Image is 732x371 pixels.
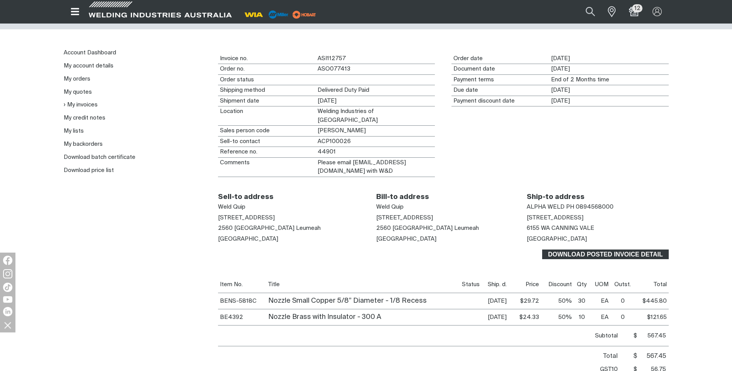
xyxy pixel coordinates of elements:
[633,353,639,359] span: $
[549,64,668,74] dd: [DATE]
[218,325,620,346] th: Subtotal
[513,277,541,293] th: Price
[218,54,316,64] dt: Invoice no.
[486,309,513,325] td: [DATE]
[218,64,316,74] dt: Order no.
[527,193,669,202] h2: Ship-to address
[218,106,316,125] dt: Location
[577,3,604,20] button: Search products
[64,128,84,134] a: My lists
[549,54,668,64] dd: [DATE]
[218,346,620,363] th: Total
[488,282,507,287] span: Shipment date
[316,64,435,74] dd: ASO077413
[542,250,668,260] a: Download Posted invoice detail
[376,204,404,210] span: Weld Quip
[519,314,539,320] span: $24.33
[614,282,631,287] span: Qty Outstanding
[218,137,316,147] dt: Sell-to contact
[316,54,435,64] dd: ASI112757
[590,309,610,325] td: EA
[610,309,635,325] td: 0
[527,204,614,210] span: ALPHA WELD PH 0894568000
[451,54,549,64] dt: Order date
[568,3,604,20] input: Product name or item number...
[549,75,668,85] dd: End of 2 Months time
[3,296,12,303] img: YouTube
[574,309,590,325] td: 10
[220,298,257,304] a: BENS-5818C
[316,96,435,106] dd: [DATE]
[549,96,668,106] dd: [DATE]
[64,115,105,121] a: My credit notes
[268,297,427,304] a: Nozzle Small Copper 5/8” Diameter - 1/8 Recess
[451,96,549,106] dt: Payment discount date
[541,293,574,309] td: 50%
[577,282,587,287] span: Quantity
[316,147,435,157] dd: 44901
[635,277,668,293] th: Total
[64,89,92,95] a: My quotes
[64,50,116,56] a: Account Dashboard
[268,314,381,320] a: Nozzle Brass with Insulator - 300 A
[3,283,12,292] img: TikTok
[64,141,103,147] a: My backorders
[486,293,513,309] td: [DATE]
[639,331,666,340] span: 567.45
[218,147,316,157] dt: Reference no.
[451,85,549,96] dt: Due date
[220,314,243,320] a: BE4392
[290,12,318,17] a: miller
[218,277,266,293] th: Item No.
[610,293,635,309] td: 0
[574,293,590,309] td: 30
[549,85,668,96] dd: [DATE]
[64,46,206,177] nav: My account
[460,277,486,293] th: Status
[64,76,90,82] a: My orders
[527,202,669,245] div: [STREET_ADDRESS] 6155 WA CANNING VALE [GEOGRAPHIC_DATA]
[316,85,435,96] dd: Delivered Duty Paid
[316,106,435,125] dd: Welding Industries of [GEOGRAPHIC_DATA]
[218,126,316,136] dt: Sales person code
[1,319,14,332] img: hide socials
[541,309,574,325] td: 50%
[590,293,610,309] td: EA
[64,167,114,173] a: Download price list
[266,277,460,293] th: Title
[451,64,549,74] dt: Document date
[647,314,667,320] span: $121.65
[3,307,12,316] img: LinkedIn
[218,75,316,85] dt: Order status
[218,85,316,96] dt: Shipping method
[218,96,316,106] dt: Shipment date
[376,193,510,202] h2: Bill-to address
[520,298,539,304] span: $29.72
[218,204,245,210] span: Weld Quip
[642,298,667,304] span: $445.80
[316,137,435,147] dd: ACP100026
[218,202,360,245] div: [STREET_ADDRESS] 2560 [GEOGRAPHIC_DATA] Leumeah [GEOGRAPHIC_DATA]
[3,269,12,278] img: Instagram
[3,256,12,265] img: Facebook
[316,158,435,177] dd: Please email [EMAIL_ADDRESS][DOMAIN_NAME] with W&D
[290,9,318,20] img: miller
[64,101,98,108] a: My invoices
[595,282,609,287] span: Unit of measure
[541,277,574,293] th: Discount
[376,202,510,245] div: [STREET_ADDRESS] 2560 [GEOGRAPHIC_DATA] Leumeah [GEOGRAPHIC_DATA]
[218,158,316,177] dt: Comments
[639,352,666,361] span: 567.45
[634,333,639,339] span: $
[218,193,360,202] h2: Sell-to address
[218,293,669,309] tbody: Nozzle Small Copper 5/8” Diameter - 1/8 Recess
[64,63,113,69] a: My account details
[316,126,435,136] dd: [PERSON_NAME]
[451,75,549,85] dt: Payment terms
[543,250,668,260] span: Download Posted invoice detail
[218,309,669,325] tbody: Nozzle Brass with Insulator - 300 A
[64,154,135,160] a: Download batch certificate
